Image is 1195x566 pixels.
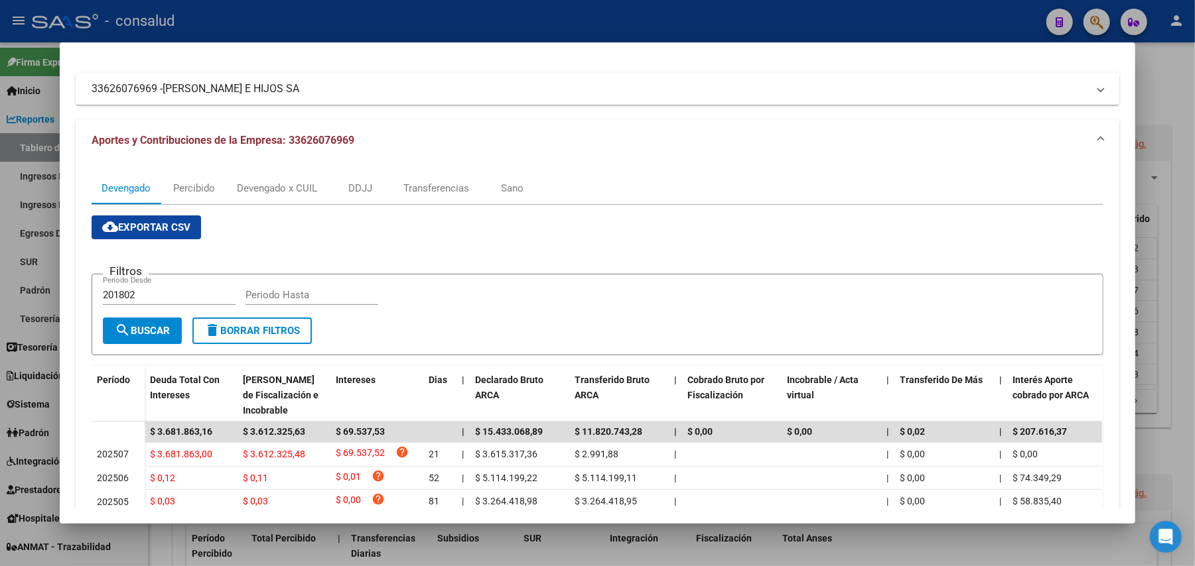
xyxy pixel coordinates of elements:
span: Interés Aporte cobrado por ARCA [1013,374,1089,400]
span: 52 [429,473,439,483]
span: Aportes y Contribuciones de la Empresa: 33626076969 [92,134,354,146]
datatable-header-cell: Interés Aporte cobrado por ARCA [1007,366,1107,424]
span: $ 3.612.325,48 [243,449,305,459]
span: | [886,426,889,437]
span: $ 58.835,40 [1013,496,1062,506]
div: Percibido [173,181,215,196]
button: Borrar Filtros [192,317,312,344]
datatable-header-cell: Cobrado Bruto por Fiscalización [682,366,782,424]
datatable-header-cell: Intereses [330,366,423,424]
span: $ 0,00 [787,426,812,437]
span: Período [97,374,130,385]
div: Devengado x CUIL [237,181,317,196]
span: Incobrable / Acta virtual [787,374,859,400]
span: 202506 [97,473,129,483]
span: | [999,449,1001,459]
mat-expansion-panel-header: 33626076969 -[PERSON_NAME] E HIJOS SA [76,73,1119,105]
div: Transferencias [403,181,469,196]
datatable-header-cell: Dias [423,366,457,424]
span: Intereses [336,374,376,385]
button: Buscar [103,317,182,344]
datatable-header-cell: | [669,366,682,424]
span: $ 3.612.325,63 [243,426,305,437]
span: $ 69.537,53 [336,426,385,437]
span: $ 0,01 [336,469,361,487]
span: $ 0,00 [336,492,361,510]
datatable-header-cell: Deuda Bruta Neto de Fiscalización e Incobrable [238,366,330,424]
span: [PERSON_NAME] de Fiscalización e Incobrable [243,374,318,416]
span: | [886,473,888,483]
span: | [999,374,1002,385]
span: $ 3.615.317,36 [475,449,537,459]
span: $ 0,02 [900,426,925,437]
span: Dias [429,374,447,385]
span: $ 207.616,37 [1013,426,1067,437]
span: $ 0,00 [1013,449,1038,459]
datatable-header-cell: | [994,366,1007,424]
span: | [999,496,1001,506]
h3: Filtros [103,264,149,278]
span: Declarado Bruto ARCA [475,374,543,400]
span: Borrar Filtros [204,325,300,337]
span: $ 2.991,88 [575,449,618,459]
span: | [674,374,677,385]
i: help [372,469,385,482]
span: Deuda Total Con Intereses [150,374,220,400]
span: 81 [429,496,439,506]
mat-icon: delete [204,322,220,338]
span: Exportar CSV [102,221,190,233]
datatable-header-cell: Transferido De Más [894,366,994,424]
mat-expansion-panel-header: Aportes y Contribuciones de la Empresa: 33626076969 [76,119,1119,162]
span: $ 74.349,29 [1013,473,1062,483]
span: $ 0,03 [243,496,268,506]
span: | [674,449,676,459]
span: $ 0,00 [900,449,925,459]
span: | [462,496,464,506]
span: 202505 [97,496,129,507]
span: Buscar [115,325,170,337]
mat-panel-title: 33626076969 - [92,81,1088,97]
span: | [886,374,889,385]
div: Open Intercom Messenger [1150,521,1182,553]
span: [PERSON_NAME] E HIJOS SA [163,81,299,97]
datatable-header-cell: | [457,366,470,424]
span: | [462,426,464,437]
span: Transferido De Más [900,374,983,385]
i: help [395,445,409,459]
span: $ 0,00 [687,426,713,437]
datatable-header-cell: Período [92,366,145,422]
datatable-header-cell: Transferido Bruto ARCA [569,366,669,424]
span: $ 5.114.199,11 [575,473,637,483]
span: $ 5.114.199,22 [475,473,537,483]
span: Cobrado Bruto por Fiscalización [687,374,764,400]
span: $ 3.264.418,95 [575,496,637,506]
span: Transferido Bruto ARCA [575,374,650,400]
span: | [886,449,888,459]
div: Sano [501,181,524,196]
i: help [372,492,385,506]
span: | [674,496,676,506]
span: | [462,473,464,483]
span: $ 0,00 [900,496,925,506]
mat-icon: cloud_download [102,219,118,235]
button: Exportar CSV [92,215,201,239]
span: | [462,374,464,385]
span: | [999,426,1002,437]
span: $ 11.820.743,28 [575,426,642,437]
span: $ 3.681.863,00 [150,449,212,459]
span: $ 0,03 [150,496,175,506]
span: $ 0,00 [900,473,925,483]
mat-icon: search [115,322,131,338]
span: $ 69.537,52 [336,445,385,463]
span: | [674,426,677,437]
span: $ 15.433.068,89 [475,426,543,437]
span: $ 0,11 [243,473,268,483]
datatable-header-cell: Deuda Total Con Intereses [145,366,238,424]
span: 21 [429,449,439,459]
span: | [886,496,888,506]
span: | [674,473,676,483]
div: Devengado [102,181,151,196]
span: $ 3.681.863,16 [150,426,212,437]
span: | [999,473,1001,483]
datatable-header-cell: Declarado Bruto ARCA [470,366,569,424]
